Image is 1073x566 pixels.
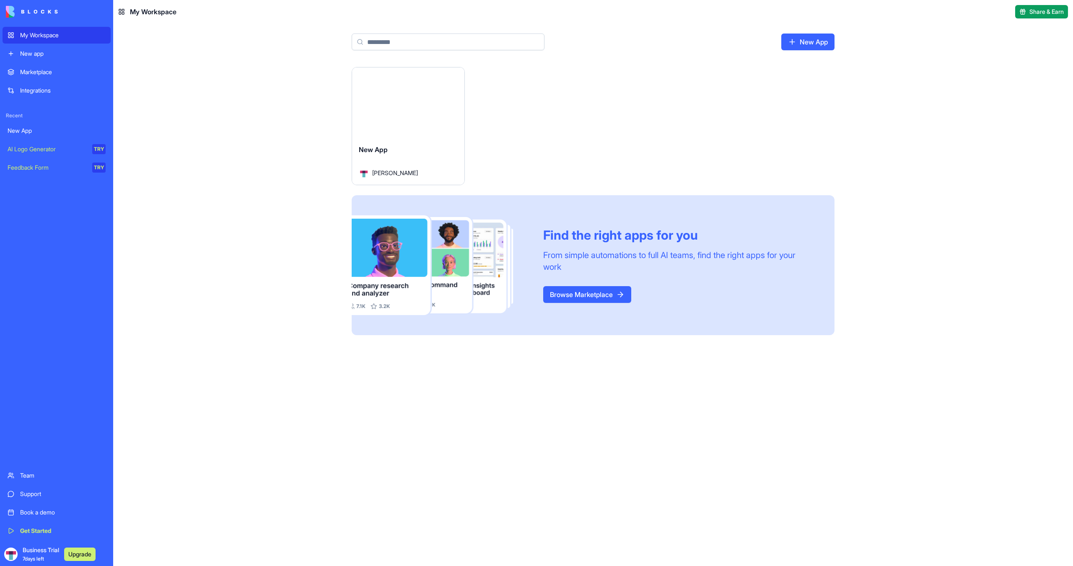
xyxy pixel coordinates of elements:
a: New App [781,34,835,50]
a: Browse Marketplace [543,286,631,303]
div: Integrations [20,86,106,95]
a: Feedback FormTRY [3,159,111,176]
span: Recent [3,112,111,119]
a: My Workspace [3,27,111,44]
span: Business Trial [23,546,59,563]
div: AI Logo Generator [8,145,86,153]
a: Team [3,467,111,484]
div: From simple automations to full AI teams, find the right apps for your work [543,249,814,273]
img: ACg8ocKSWb3f5yRBDkzoCcgz_5fcZwtAdBns5NoV2UV5krt7lS9bWffwBg=s96-c [4,548,18,561]
a: Support [3,486,111,502]
div: Marketplace [20,68,106,76]
div: TRY [92,163,106,173]
span: Share & Earn [1029,8,1064,16]
a: New app [3,45,111,62]
button: Share & Earn [1015,5,1068,18]
a: Integrations [3,82,111,99]
span: My Workspace [130,7,176,17]
div: My Workspace [20,31,106,39]
a: New AppAvatar[PERSON_NAME] [352,67,465,185]
div: Find the right apps for you [543,227,814,243]
a: Marketplace [3,64,111,80]
div: Team [20,471,106,480]
img: logo [6,6,58,18]
a: New App [3,122,111,139]
span: [PERSON_NAME] [372,168,418,177]
a: AI Logo GeneratorTRY [3,141,111,158]
div: Get Started [20,527,106,535]
img: Frame_181_egmpey.png [352,215,530,315]
img: Avatar [359,168,369,178]
div: New App [8,127,106,135]
div: Book a demo [20,508,106,517]
a: Get Started [3,522,111,539]
div: TRY [92,144,106,154]
div: New app [20,49,106,58]
span: 7 days left [23,556,44,562]
span: New App [359,145,388,154]
a: Book a demo [3,504,111,521]
div: Support [20,490,106,498]
div: Feedback Form [8,163,86,172]
button: Upgrade [64,548,96,561]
